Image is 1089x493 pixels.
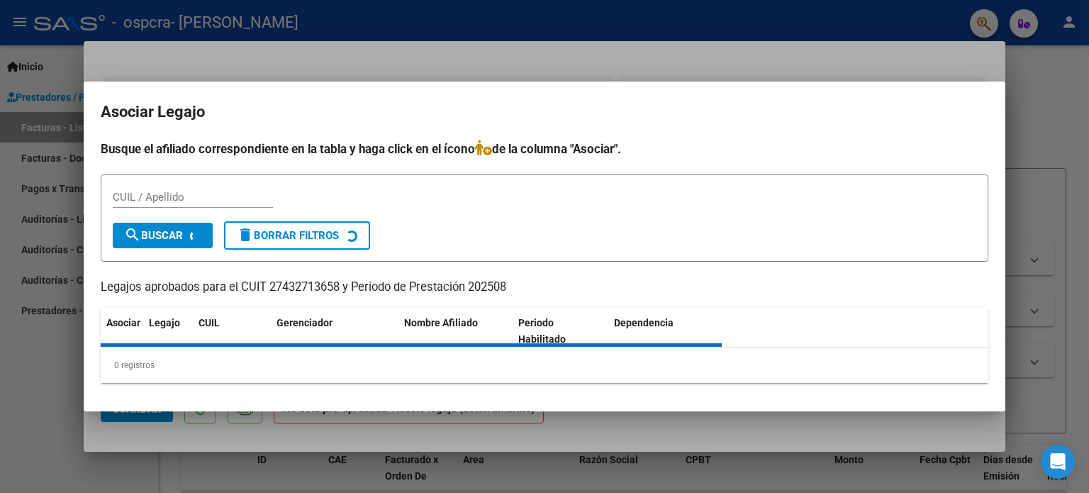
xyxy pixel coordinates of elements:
[237,226,254,243] mat-icon: delete
[237,229,339,242] span: Borrar Filtros
[608,308,722,355] datatable-header-cell: Dependencia
[224,221,370,250] button: Borrar Filtros
[101,140,988,158] h4: Busque el afiliado correspondiente en la tabla y haga click en el ícono de la columna "Asociar".
[513,308,608,355] datatable-header-cell: Periodo Habilitado
[518,317,566,345] span: Periodo Habilitado
[149,317,180,328] span: Legajo
[124,229,183,242] span: Buscar
[113,223,213,248] button: Buscar
[193,308,271,355] datatable-header-cell: CUIL
[614,317,674,328] span: Dependencia
[101,279,988,297] p: Legajos aprobados para el CUIT 27432713658 y Período de Prestación 202508
[101,308,143,355] datatable-header-cell: Asociar
[143,308,193,355] datatable-header-cell: Legajo
[106,317,140,328] span: Asociar
[101,99,988,126] h2: Asociar Legajo
[199,317,220,328] span: CUIL
[101,348,988,383] div: 0 registros
[277,317,333,328] span: Gerenciador
[398,308,513,355] datatable-header-cell: Nombre Afiliado
[271,308,398,355] datatable-header-cell: Gerenciador
[124,226,141,243] mat-icon: search
[404,317,478,328] span: Nombre Afiliado
[1041,445,1075,479] div: Open Intercom Messenger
